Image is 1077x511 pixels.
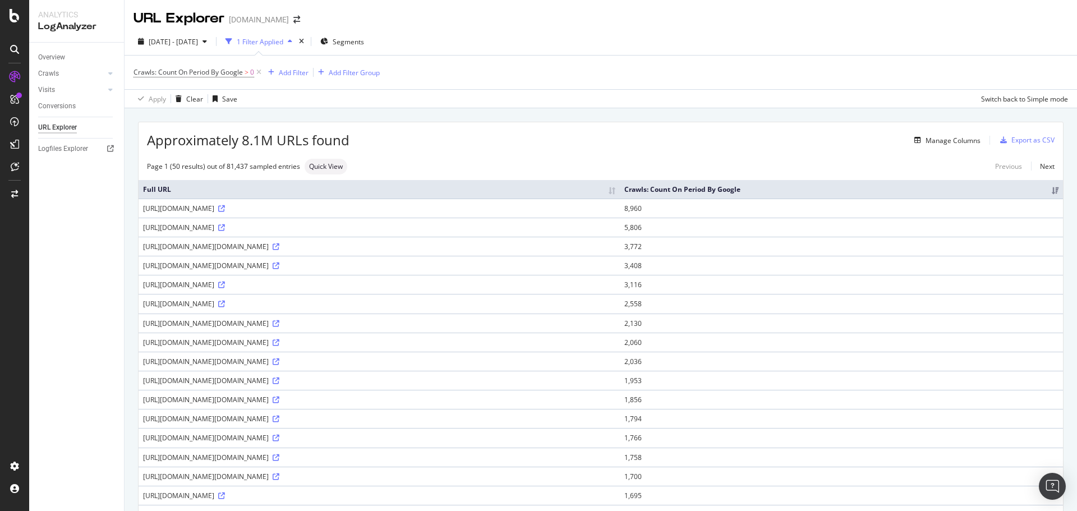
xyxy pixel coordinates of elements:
div: [DOMAIN_NAME] [229,14,289,25]
div: [URL][DOMAIN_NAME] [143,223,615,232]
td: 1,856 [620,390,1063,409]
div: LogAnalyzer [38,20,115,33]
div: [URL][DOMAIN_NAME][DOMAIN_NAME] [143,395,615,404]
span: [DATE] - [DATE] [149,37,198,47]
th: Full URL: activate to sort column ascending [139,180,620,199]
td: 1,953 [620,371,1063,390]
div: neutral label [305,159,347,174]
div: times [297,36,306,47]
a: URL Explorer [38,122,116,133]
td: 3,772 [620,237,1063,256]
a: Conversions [38,100,116,112]
div: [URL][DOMAIN_NAME][DOMAIN_NAME] [143,376,615,385]
a: Logfiles Explorer [38,143,116,155]
div: [URL][DOMAIN_NAME] [143,280,615,289]
a: Overview [38,52,116,63]
td: 5,806 [620,218,1063,237]
a: Visits [38,84,105,96]
button: Save [208,90,237,108]
span: Crawls: Count On Period By Google [134,67,243,77]
div: Open Intercom Messenger [1039,473,1066,500]
button: [DATE] - [DATE] [134,33,211,50]
div: [URL][DOMAIN_NAME][DOMAIN_NAME] [143,453,615,462]
td: 1,695 [620,486,1063,505]
button: Clear [171,90,203,108]
td: 1,766 [620,428,1063,447]
div: [URL][DOMAIN_NAME][DOMAIN_NAME] [143,338,615,347]
button: Apply [134,90,166,108]
div: Export as CSV [1011,135,1055,145]
button: Switch back to Simple mode [977,90,1068,108]
div: Page 1 (50 results) out of 81,437 sampled entries [147,162,300,171]
div: Conversions [38,100,76,112]
div: [URL][DOMAIN_NAME] [143,204,615,213]
td: 1,794 [620,409,1063,428]
div: Apply [149,94,166,104]
div: [URL][DOMAIN_NAME][DOMAIN_NAME] [143,261,615,270]
div: [URL][DOMAIN_NAME][DOMAIN_NAME] [143,414,615,423]
div: Visits [38,84,55,96]
button: Segments [316,33,369,50]
div: Add Filter [279,68,309,77]
div: Save [222,94,237,104]
div: [URL][DOMAIN_NAME][DOMAIN_NAME] [143,472,615,481]
td: 1,758 [620,448,1063,467]
td: 3,408 [620,256,1063,275]
td: 2,130 [620,314,1063,333]
a: Next [1031,158,1055,174]
div: Analytics [38,9,115,20]
span: Segments [333,37,364,47]
td: 8,960 [620,199,1063,218]
span: 0 [250,65,254,80]
span: Quick View [309,163,343,170]
div: Add Filter Group [329,68,380,77]
div: [URL][DOMAIN_NAME][DOMAIN_NAME] [143,319,615,328]
th: Crawls: Count On Period By Google: activate to sort column ascending [620,180,1063,199]
div: [URL][DOMAIN_NAME][DOMAIN_NAME] [143,242,615,251]
td: 1,700 [620,467,1063,486]
div: [URL][DOMAIN_NAME] [143,491,615,500]
a: Crawls [38,68,105,80]
div: Switch back to Simple mode [981,94,1068,104]
button: 1 Filter Applied [221,33,297,50]
td: 2,558 [620,294,1063,313]
td: 2,060 [620,333,1063,352]
td: 3,116 [620,275,1063,294]
div: URL Explorer [134,9,224,28]
div: arrow-right-arrow-left [293,16,300,24]
div: Crawls [38,68,59,80]
button: Add Filter Group [314,66,380,79]
button: Manage Columns [910,133,981,147]
div: URL Explorer [38,122,77,133]
div: [URL][DOMAIN_NAME][DOMAIN_NAME] [143,357,615,366]
td: 2,036 [620,352,1063,371]
div: [URL][DOMAIN_NAME][DOMAIN_NAME] [143,433,615,443]
div: 1 Filter Applied [237,37,283,47]
span: Approximately 8.1M URLs found [147,131,349,150]
div: Clear [186,94,203,104]
button: Export as CSV [996,131,1055,149]
div: Overview [38,52,65,63]
span: > [245,67,248,77]
div: Manage Columns [926,136,981,145]
div: Logfiles Explorer [38,143,88,155]
div: [URL][DOMAIN_NAME] [143,299,615,309]
button: Add Filter [264,66,309,79]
